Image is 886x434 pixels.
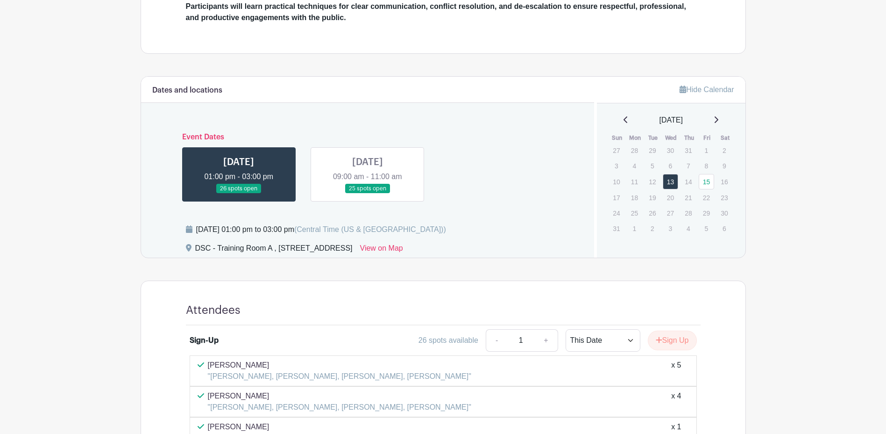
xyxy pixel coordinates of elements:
p: 30 [716,206,732,220]
p: 1 [699,143,714,158]
p: 29 [699,206,714,220]
p: [PERSON_NAME] [208,421,269,433]
p: 27 [609,143,624,158]
p: 1 [627,221,642,236]
p: 22 [699,190,714,205]
p: 18 [627,190,642,205]
p: 19 [645,190,660,205]
div: DSC - Training Room A , [STREET_ADDRESS] [195,243,353,258]
div: x 5 [671,360,681,382]
h6: Dates and locations [152,86,222,95]
p: 17 [609,190,624,205]
p: 6 [716,221,732,236]
div: 26 spots available [418,335,478,346]
button: Sign Up [648,331,697,350]
p: 21 [680,190,696,205]
a: 15 [699,174,714,189]
p: 6 [663,159,678,173]
p: 26 [645,206,660,220]
div: x 4 [671,391,681,413]
th: Sun [608,133,626,143]
a: Hide Calendar [680,86,734,94]
p: 24 [609,206,624,220]
p: "[PERSON_NAME], [PERSON_NAME], [PERSON_NAME], [PERSON_NAME]" [208,402,471,413]
p: 3 [609,159,624,173]
p: 4 [680,221,696,236]
p: 2 [645,221,660,236]
p: 12 [645,174,660,189]
a: - [486,329,507,352]
p: 9 [716,159,732,173]
th: Wed [662,133,680,143]
span: (Central Time (US & [GEOGRAPHIC_DATA])) [294,225,446,233]
p: 10 [609,174,624,189]
p: 3 [663,221,678,236]
p: 14 [680,174,696,189]
p: 5 [645,159,660,173]
p: 8 [699,159,714,173]
p: 29 [645,143,660,158]
p: 2 [716,143,732,158]
p: 31 [680,143,696,158]
p: 31 [609,221,624,236]
p: 4 [627,159,642,173]
th: Tue [644,133,662,143]
p: 7 [680,159,696,173]
th: Fri [698,133,716,143]
a: + [534,329,558,352]
p: 25 [627,206,642,220]
p: 23 [716,190,732,205]
span: [DATE] [659,115,683,126]
p: [PERSON_NAME] [208,360,471,371]
p: 28 [680,206,696,220]
h4: Attendees [186,304,241,317]
p: 20 [663,190,678,205]
p: 28 [627,143,642,158]
a: 13 [663,174,678,189]
p: "[PERSON_NAME], [PERSON_NAME], [PERSON_NAME], [PERSON_NAME]" [208,371,471,382]
a: View on Map [360,243,403,258]
th: Thu [680,133,698,143]
p: 27 [663,206,678,220]
p: 30 [663,143,678,158]
th: Mon [626,133,645,143]
p: [PERSON_NAME] [208,391,471,402]
th: Sat [716,133,734,143]
div: x 1 [671,421,681,433]
p: 16 [716,174,732,189]
div: [DATE] 01:00 pm to 03:00 pm [196,224,446,235]
p: 5 [699,221,714,236]
div: Sign-Up [190,335,219,346]
p: 11 [627,174,642,189]
h6: Event Dates [175,133,561,142]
